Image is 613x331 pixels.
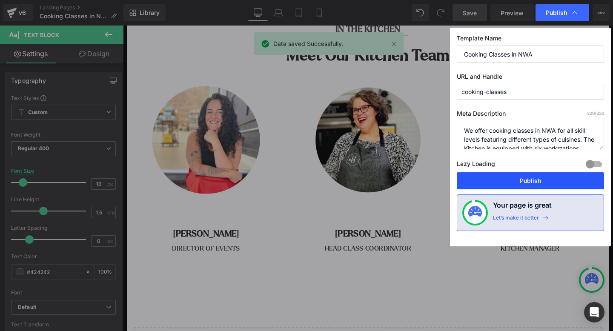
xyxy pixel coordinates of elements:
strong: [PERSON_NAME] [52,214,122,224]
span: /320 [587,111,604,116]
img: onboarding-status.svg [468,206,482,220]
button: Publish [457,172,604,189]
label: URL and Handle [457,73,604,84]
p: KITCHEN MANAGER [349,230,507,240]
label: Meta Description [457,110,604,121]
label: Template Name [457,34,604,46]
label: Lazy Loading [457,158,495,172]
strong: [PERSON_NAME] [223,214,292,224]
div: Let’s make it better [493,214,539,225]
span: 320 [587,111,595,116]
h4: Your page is great [493,200,552,214]
strong: [PERSON_NAME] [393,214,463,224]
span: Publish [546,9,567,17]
textarea: We offer cooking classes in NWA for all skill levels featuring different types of cuisines. The K... [457,121,604,149]
strong: Meet Our Kitchen Team [172,23,343,40]
p: HEAD CLASS COORDINATOR [179,230,336,240]
div: DIRECTOR OF EVENTS [9,226,166,240]
div: Open Intercom Messenger [584,302,604,322]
